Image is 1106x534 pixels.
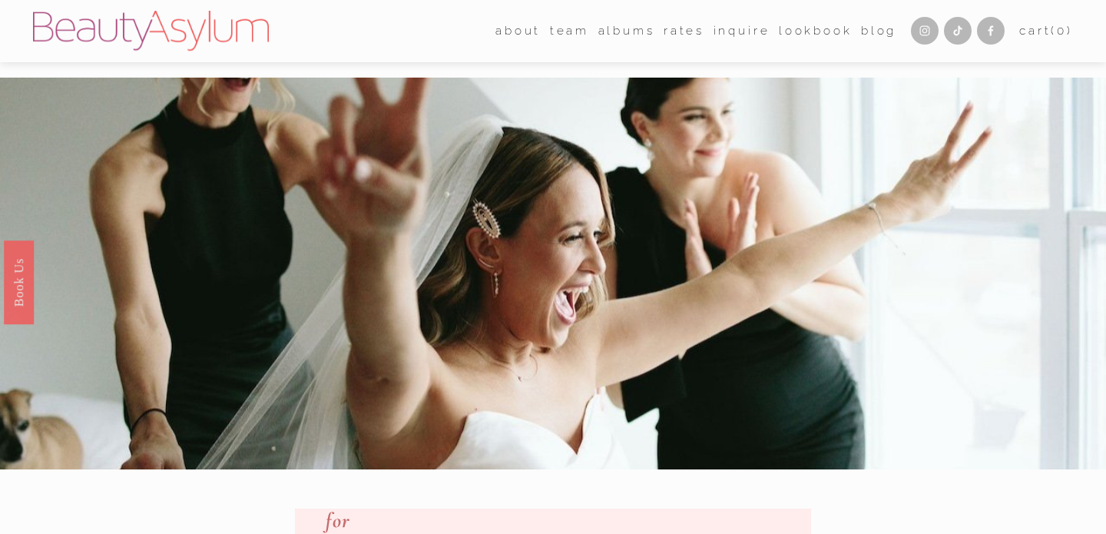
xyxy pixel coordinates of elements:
span: ( ) [1051,24,1072,38]
a: albums [598,19,655,43]
a: folder dropdown [495,19,541,43]
img: Beauty Asylum | Bridal Hair &amp; Makeup Charlotte &amp; Atlanta [33,11,269,51]
a: Inquire [714,19,770,43]
a: TikTok [944,17,972,45]
a: Instagram [911,17,939,45]
span: about [495,21,541,41]
a: Lookbook [779,19,853,43]
a: Blog [861,19,896,43]
span: 0 [1057,24,1067,38]
a: folder dropdown [550,19,589,43]
em: for [326,508,350,533]
span: team [550,21,589,41]
a: 0 items in cart [1019,21,1073,41]
a: Book Us [4,240,34,323]
a: Rates [664,19,704,43]
a: Facebook [977,17,1005,45]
